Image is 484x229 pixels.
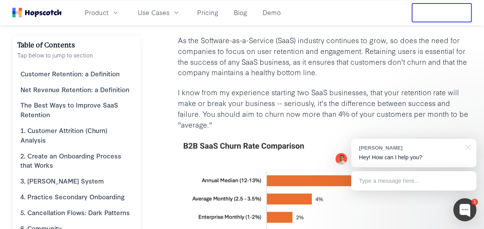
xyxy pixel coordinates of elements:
[20,126,107,144] b: 1. Customer Attrition (Churn) Analysis
[138,8,169,17] span: Use Cases
[351,171,476,190] div: Type a message here...
[17,173,136,189] a: 3. [PERSON_NAME] System
[231,6,250,19] a: Blog
[178,35,472,78] p: As the Software-as-a-Service (SaaS) industry continues to grow, so does the need for companies to...
[20,192,125,201] b: 4. Practice Secondary Onboarding
[17,97,136,123] a: The Best Ways to Improve SaaS Retention
[17,40,136,51] h2: Table of Contents
[20,100,118,119] b: The Best Ways to Improve SaaS Retention
[260,6,284,19] a: Demo
[17,66,136,82] a: Customer Retention: a Definition
[12,8,62,17] a: Home
[20,69,120,78] b: Customer Retention: a Definition
[412,3,472,22] button: Free Trial
[335,153,347,165] img: Mark Spera
[20,151,121,170] b: 2. Create an Onboarding Process that Works
[178,87,472,130] p: I know from my experience starting two SaaS businesses, that your retention rate will make or bre...
[17,148,136,173] a: 2. Create an Onboarding Process that Works
[359,153,469,162] p: Hey! How can I help you?
[17,205,136,221] a: 5. Cancellation Flows: Dark Patterns
[471,199,478,205] div: 1
[194,6,221,19] a: Pricing
[17,123,136,148] a: 1. Customer Attrition (Churn) Analysis
[85,8,109,17] span: Product
[17,189,136,205] a: 4. Practice Secondary Onboarding
[20,208,130,217] b: 5. Cancellation Flows: Dark Patterns
[20,176,104,185] b: 3. [PERSON_NAME] System
[17,51,136,60] p: Tap below to jump to section
[17,82,136,98] a: Net Revenue Retention: a Definition
[133,6,185,19] button: Use Cases
[80,6,124,19] button: Product
[359,144,461,152] div: [PERSON_NAME]
[20,85,129,94] b: Net Revenue Retention: a Definition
